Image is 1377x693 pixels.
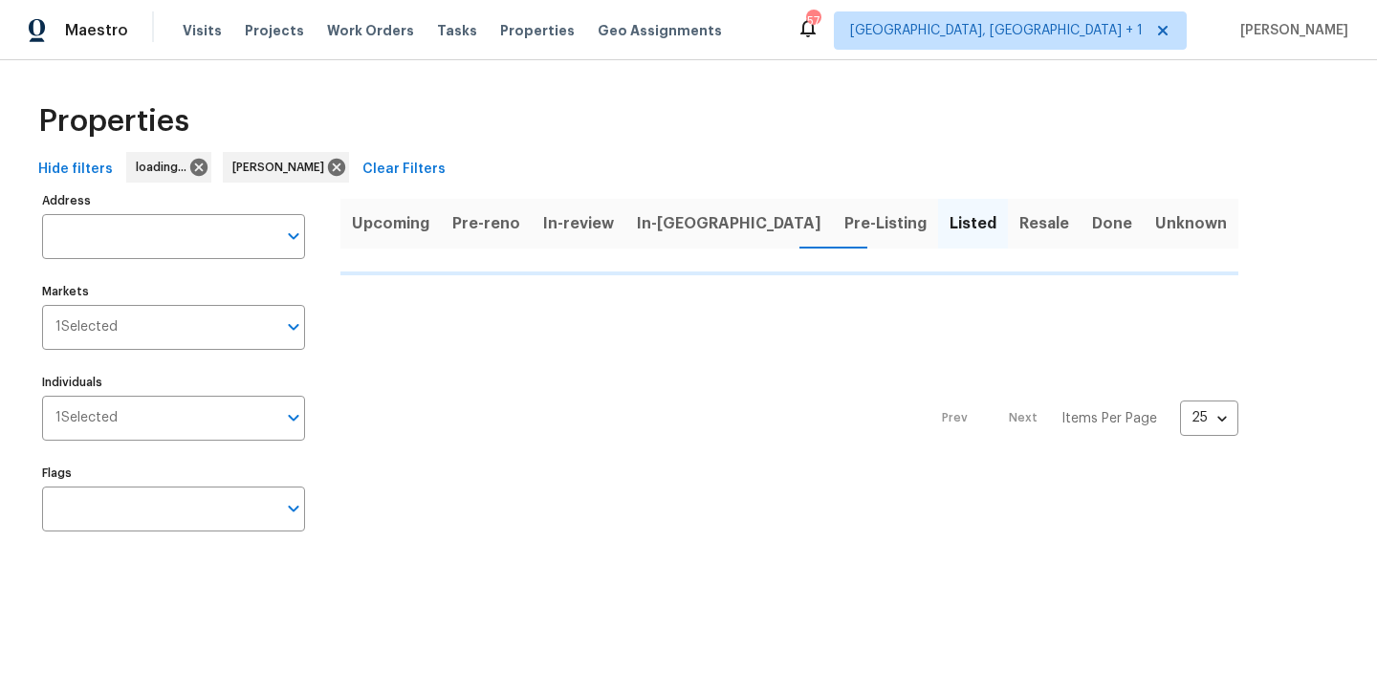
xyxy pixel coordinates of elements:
[1180,393,1238,443] div: 25
[183,21,222,40] span: Visits
[1233,21,1348,40] span: [PERSON_NAME]
[950,210,996,237] span: Listed
[126,152,211,183] div: loading...
[55,410,118,426] span: 1 Selected
[42,377,305,388] label: Individuals
[136,158,194,177] span: loading...
[437,24,477,37] span: Tasks
[280,404,307,431] button: Open
[31,152,120,187] button: Hide filters
[280,495,307,522] button: Open
[55,319,118,336] span: 1 Selected
[1019,210,1069,237] span: Resale
[806,11,820,31] div: 57
[232,158,332,177] span: [PERSON_NAME]
[844,210,927,237] span: Pre-Listing
[223,152,349,183] div: [PERSON_NAME]
[38,158,113,182] span: Hide filters
[38,112,189,131] span: Properties
[1092,210,1132,237] span: Done
[500,21,575,40] span: Properties
[1061,409,1157,428] p: Items Per Page
[327,21,414,40] span: Work Orders
[280,314,307,340] button: Open
[543,210,614,237] span: In-review
[362,158,446,182] span: Clear Filters
[42,286,305,297] label: Markets
[1155,210,1227,237] span: Unknown
[850,21,1143,40] span: [GEOGRAPHIC_DATA], [GEOGRAPHIC_DATA] + 1
[42,195,305,206] label: Address
[42,467,305,479] label: Flags
[355,152,453,187] button: Clear Filters
[245,21,304,40] span: Projects
[452,210,520,237] span: Pre-reno
[352,210,429,237] span: Upcoming
[924,287,1238,551] nav: Pagination Navigation
[280,223,307,249] button: Open
[65,21,128,40] span: Maestro
[637,210,821,237] span: In-[GEOGRAPHIC_DATA]
[598,21,722,40] span: Geo Assignments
